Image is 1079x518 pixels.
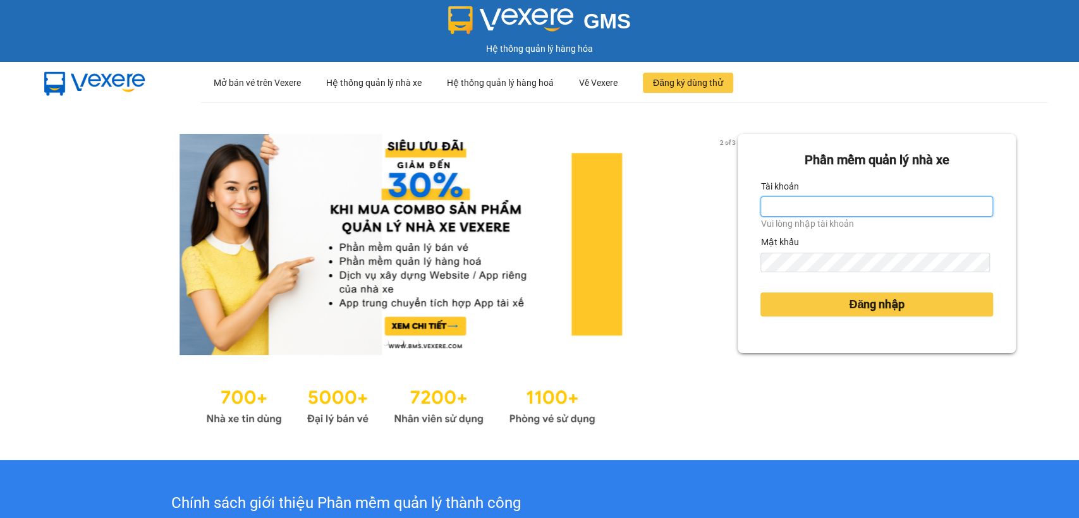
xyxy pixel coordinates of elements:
div: Chính sách giới thiệu Phần mềm quản lý thành công [75,491,616,515]
button: next slide / item [720,134,738,355]
span: GMS [583,9,631,33]
div: Hệ thống quản lý hàng hoá [447,63,554,103]
input: Tài khoản [760,196,993,217]
span: Đăng nhập [849,296,905,313]
span: Đăng ký dùng thử [653,76,723,90]
div: Mở bán vé trên Vexere [214,63,301,103]
div: Hệ thống quản lý nhà xe [326,63,422,103]
button: Đăng nhập [760,292,993,316]
button: previous slide / item [63,134,81,355]
label: Mật khẩu [760,232,798,252]
div: Hệ thống quản lý hàng hóa [3,42,1076,56]
div: Phần mềm quản lý nhà xe [760,150,993,170]
li: slide item 3 [413,340,418,345]
button: Đăng ký dùng thử [643,73,733,93]
li: slide item 1 [383,340,388,345]
div: Vui lòng nhập tài khoản [760,217,993,231]
div: Về Vexere [579,63,618,103]
li: slide item 2 [398,340,403,345]
label: Tài khoản [760,176,798,196]
img: Statistics.png [206,380,595,428]
p: 2 of 3 [716,134,738,150]
img: mbUUG5Q.png [32,62,158,104]
input: Mật khẩu [760,253,990,273]
img: logo 2 [448,6,573,34]
a: GMS [448,19,631,29]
